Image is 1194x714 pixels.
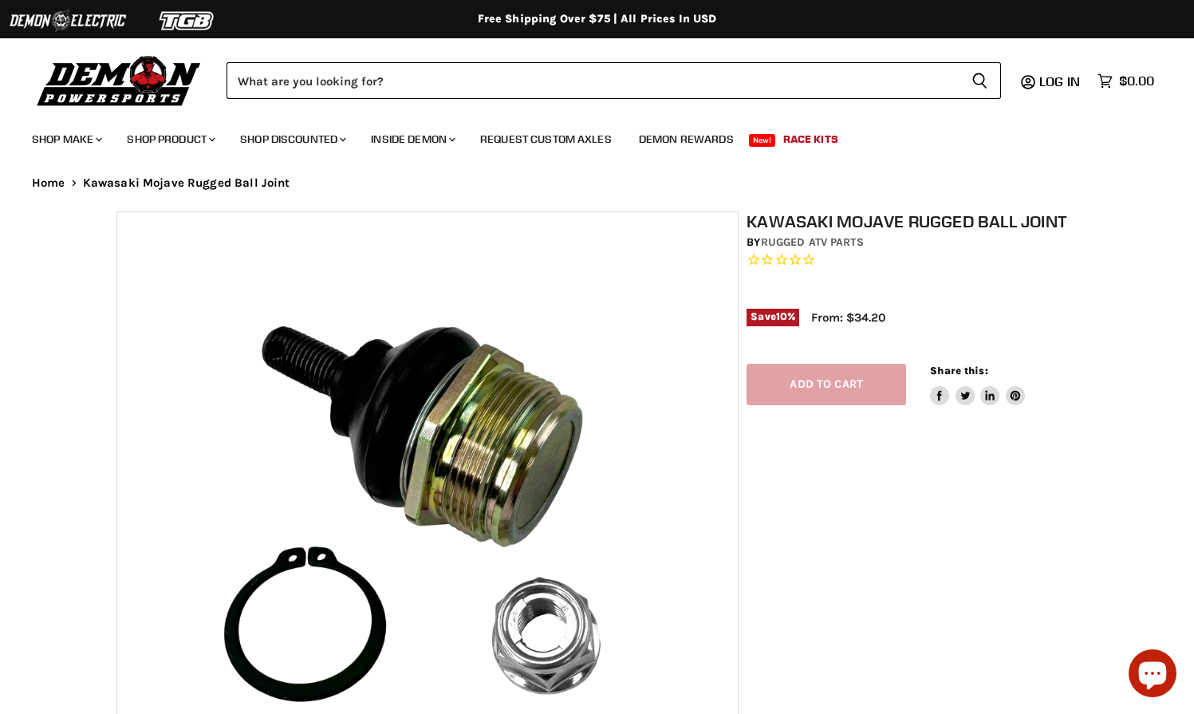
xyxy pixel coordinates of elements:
span: Share this: [930,365,987,377]
img: TGB Logo 2 [128,6,247,36]
button: Search [959,62,1001,99]
a: Request Custom Axles [468,123,624,156]
span: From: $34.20 [811,310,885,325]
span: $0.00 [1119,73,1154,89]
form: Product [227,62,1001,99]
a: Shop Make [20,123,112,156]
inbox-online-store-chat: Shopify online store chat [1124,649,1181,701]
a: Inside Demon [359,123,465,156]
div: by [747,234,1086,251]
span: Kawasaki Mojave Rugged Ball Joint [83,176,290,190]
a: Home [32,176,65,190]
span: Rated 0.0 out of 5 stars 0 reviews [747,252,1086,269]
a: Race Kits [771,123,850,156]
a: $0.00 [1090,69,1162,93]
a: Log in [1032,74,1090,89]
span: 10 [776,310,787,322]
span: Save % [747,309,799,326]
img: Demon Powersports [32,52,207,108]
span: New! [749,134,776,147]
span: Log in [1039,73,1080,89]
h1: Kawasaki Mojave Rugged Ball Joint [747,211,1086,231]
a: Shop Discounted [228,123,356,156]
a: Demon Rewards [627,123,746,156]
img: Demon Electric Logo 2 [8,6,128,36]
a: Rugged ATV Parts [761,235,864,249]
aside: Share this: [930,364,1025,406]
input: Search [227,62,959,99]
ul: Main menu [20,116,1150,156]
a: Shop Product [115,123,225,156]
